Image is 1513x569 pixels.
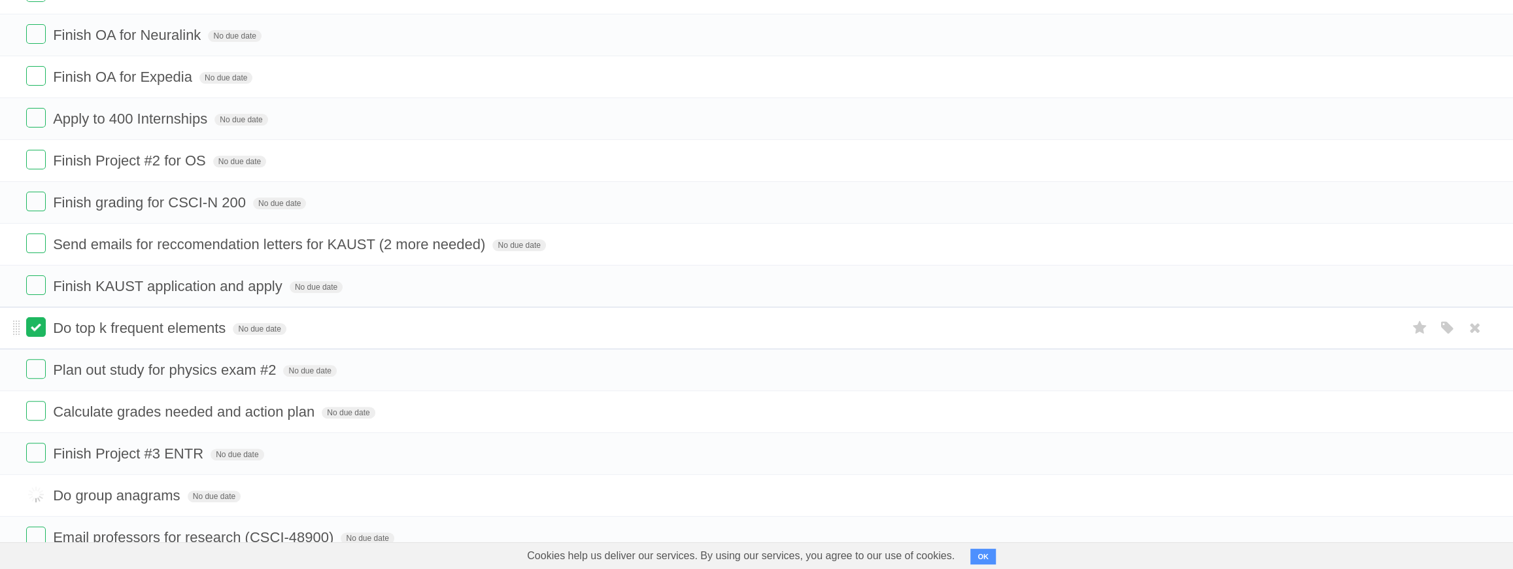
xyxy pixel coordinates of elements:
span: Do group anagrams [53,487,183,504]
span: No due date [213,156,266,167]
span: Email professors for research (CSCI-48900) [53,529,337,545]
span: No due date [208,30,261,42]
span: Finish Project #2 for OS [53,152,209,169]
span: Apply to 400 Internships [53,111,211,127]
label: Done [26,401,46,421]
label: Done [26,24,46,44]
label: Done [26,66,46,86]
span: Finish Project #3 ENTR [53,445,207,462]
label: Done [26,233,46,253]
span: No due date [214,114,267,126]
label: Done [26,485,46,504]
span: No due date [233,323,286,335]
span: Send emails for reccomendation letters for KAUST (2 more needed) [53,236,488,252]
span: Do top k frequent elements [53,320,229,336]
button: OK [970,549,996,564]
span: No due date [283,365,336,377]
span: No due date [188,491,241,502]
span: Finish OA for Expedia [53,69,195,85]
span: Finish OA for Neuralink [53,27,204,43]
span: Cookies help us deliver our services. By using our services, you agree to our use of cookies. [514,543,968,569]
label: Done [26,359,46,379]
label: Star task [1407,317,1432,339]
span: No due date [322,407,375,419]
span: No due date [492,239,545,251]
span: Calculate grades needed and action plan [53,404,318,420]
span: No due date [290,281,343,293]
label: Done [26,150,46,169]
label: Done [26,192,46,211]
label: Done [26,443,46,462]
span: Finish grading for CSCI-N 200 [53,194,249,211]
span: Plan out study for physics exam #2 [53,362,279,378]
span: No due date [253,198,306,209]
span: No due date [211,449,263,460]
label: Done [26,275,46,295]
span: Finish KAUST application and apply [53,278,286,294]
span: No due date [341,532,394,544]
label: Done [26,108,46,128]
label: Done [26,317,46,337]
span: No due date [199,72,252,84]
label: Done [26,526,46,546]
